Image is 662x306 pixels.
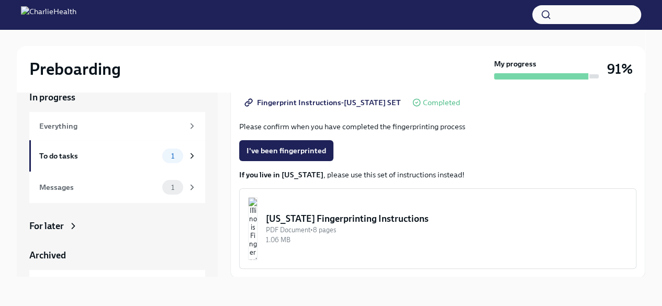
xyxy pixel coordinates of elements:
p: , please use this set of instructions instead! [239,169,636,180]
a: For later [29,220,205,232]
button: I've been fingerprinted [239,140,333,161]
h3: 91% [607,60,633,78]
div: 1.06 MB [266,235,627,245]
strong: My progress [494,59,536,69]
img: Illinois Fingerprinting Instructions [248,197,257,260]
div: [US_STATE] Fingerprinting Instructions [266,212,627,225]
h2: Preboarding [29,59,121,80]
span: Completed [423,99,460,107]
span: Fingerprint Instructions-[US_STATE] SET [246,97,401,108]
span: 1 [165,152,181,160]
div: PDF Document • 8 pages [266,225,627,235]
strong: If you live in [US_STATE] [239,170,323,179]
span: I've been fingerprinted [246,145,326,156]
div: Everything [39,120,183,132]
a: In progress [29,91,205,104]
div: Messages [39,182,158,193]
p: Please confirm when you have completed the fingerprinting process [239,121,636,132]
a: To do tasks1 [29,140,205,172]
a: Messages1 [29,172,205,203]
a: Archived [29,249,205,262]
div: To do tasks [39,150,158,162]
span: 1 [165,184,181,191]
div: For later [29,220,64,232]
button: [US_STATE] Fingerprinting InstructionsPDF Document•8 pages1.06 MB [239,188,636,269]
img: CharlieHealth [21,6,76,23]
a: Everything [29,112,205,140]
a: Fingerprint Instructions-[US_STATE] SET [239,92,408,113]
